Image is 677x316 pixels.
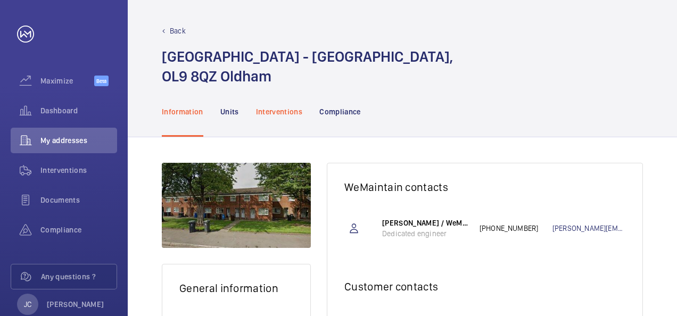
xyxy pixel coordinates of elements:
[344,180,625,194] h2: WeMaintain contacts
[40,105,117,116] span: Dashboard
[256,106,303,117] p: Interventions
[170,26,186,36] p: Back
[344,280,625,293] h2: Customer contacts
[162,47,453,86] h1: [GEOGRAPHIC_DATA] - [GEOGRAPHIC_DATA], OL9 8QZ Oldham
[40,135,117,146] span: My addresses
[40,165,117,176] span: Interventions
[162,106,203,117] p: Information
[94,76,109,86] span: Beta
[382,228,469,239] p: Dedicated engineer
[552,223,625,234] a: [PERSON_NAME][EMAIL_ADDRESS][DOMAIN_NAME]
[382,218,469,228] p: [PERSON_NAME] / WeMaintain [GEOGRAPHIC_DATA]
[47,299,104,310] p: [PERSON_NAME]
[24,299,31,310] p: JC
[40,76,94,86] span: Maximize
[41,271,117,282] span: Any questions ?
[319,106,361,117] p: Compliance
[220,106,239,117] p: Units
[40,224,117,235] span: Compliance
[179,281,293,295] h2: General information
[40,195,117,205] span: Documents
[480,223,552,234] p: [PHONE_NUMBER]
